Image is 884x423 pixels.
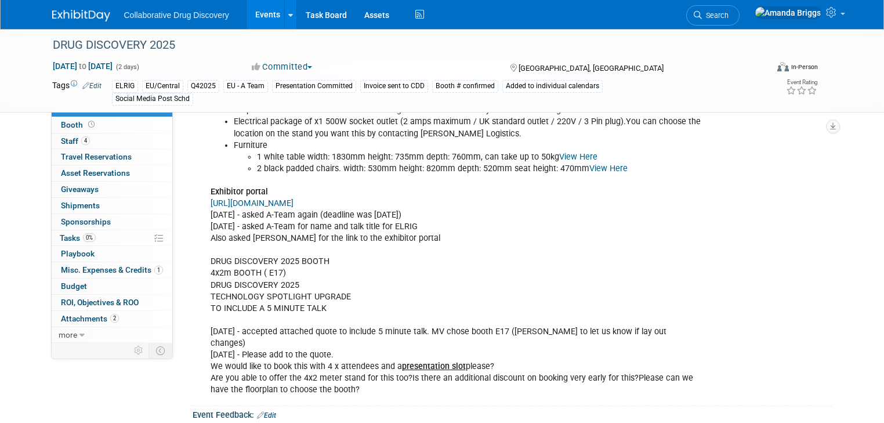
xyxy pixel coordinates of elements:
li: Electrical package of x1 500W socket outlet (2 amps maximum / UK standard outlet / 220V / 3 Pin p... [234,116,701,139]
a: Travel Reservations [52,149,172,165]
div: Social Media Post Schd [112,93,193,105]
span: more [59,330,77,339]
a: Budget [52,279,172,294]
a: Attachments2 [52,311,172,327]
img: Amanda Briggs [755,6,821,19]
div: Event Format [705,60,818,78]
td: Tags [52,79,102,106]
span: Asset Reservations [61,168,130,178]
span: Search [702,11,729,20]
li: 2 black padded chairs. width: 530mm height: 820mm depth: 520mm seat height: 470mm [257,163,701,175]
a: View Here [589,164,628,173]
a: [URL][DOMAIN_NAME] [211,198,294,208]
span: 2 [110,314,119,323]
u: presentation slot [402,361,466,371]
span: Booth [61,120,97,129]
span: Playbook [61,249,95,258]
div: EU/Central [142,80,183,92]
span: [DATE] [DATE] [52,61,113,71]
span: Booth not reserved yet [86,120,97,129]
span: Attachments [61,314,119,323]
a: Sponsorships [52,214,172,230]
span: Tasks [60,233,96,243]
div: Invoice sent to CDD [360,80,428,92]
a: Misc. Expenses & Credits1 [52,262,172,278]
span: ROI, Objectives & ROO [61,298,139,307]
b: Exhibitor portal [211,187,268,197]
span: 0% [83,233,96,242]
a: Shipments [52,198,172,214]
a: Edit [82,82,102,90]
li: 1 white table width: 1830mm height: 735mm depth: 760mm, can take up to 50kg [257,151,701,163]
a: more [52,327,172,343]
span: 4 [81,136,90,145]
span: Misc. Expenses & Credits [61,265,163,274]
a: Booth [52,117,172,133]
a: Asset Reservations [52,165,172,181]
a: ROI, Objectives & ROO [52,295,172,310]
td: Personalize Event Tab Strip [129,343,149,358]
div: Event Feedback: [193,406,832,421]
button: Committed [248,61,317,73]
span: Travel Reservations [61,152,132,161]
div: EU - A Team [223,80,268,92]
div: DRUG DISCOVERY 2025 [49,35,753,56]
span: [GEOGRAPHIC_DATA], [GEOGRAPHIC_DATA] [519,64,664,73]
span: to [77,62,88,71]
a: View Here [559,152,597,162]
div: Presentation Committed [272,80,356,92]
span: 1 [154,266,163,274]
span: Shipments [61,201,100,210]
a: Tasks0% [52,230,172,246]
img: ExhibitDay [52,10,110,21]
span: Budget [61,281,87,291]
a: Search [686,5,740,26]
td: Toggle Event Tabs [148,343,172,358]
a: Giveaways [52,182,172,197]
span: Staff [61,136,90,146]
span: (2 days) [115,63,139,71]
div: Q42025 [187,80,219,92]
span: Collaborative Drug Discovery [124,10,229,20]
img: Format-Inperson.png [777,62,789,71]
div: Added to individual calendars [502,80,603,92]
span: Sponsorships [61,217,111,226]
a: Playbook [52,246,172,262]
div: In-Person [791,63,818,71]
span: Giveaways [61,185,99,194]
div: ELRIG [112,80,138,92]
a: Staff4 [52,133,172,149]
a: Edit [257,411,276,420]
li: Furniture [234,140,701,175]
div: Event Rating [786,79,817,85]
div: Booth # confirmed [432,80,498,92]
